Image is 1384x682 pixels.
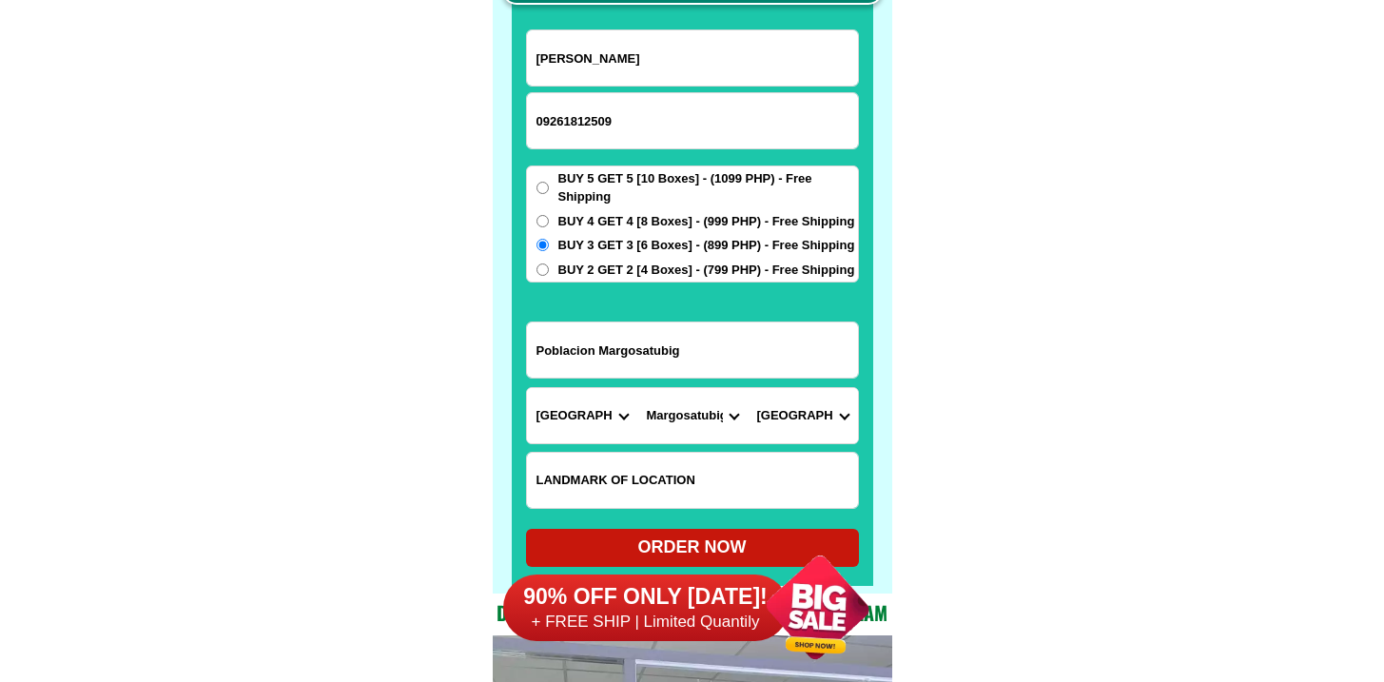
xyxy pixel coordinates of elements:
input: BUY 5 GET 5 [10 Boxes] - (1099 PHP) - Free Shipping [536,182,549,194]
span: BUY 3 GET 3 [6 Boxes] - (899 PHP) - Free Shipping [558,236,855,255]
select: Select commune [748,388,858,443]
input: BUY 2 GET 2 [4 Boxes] - (799 PHP) - Free Shipping [536,263,549,276]
h2: Dedicated and professional consulting team [493,598,892,627]
span: BUY 2 GET 2 [4 Boxes] - (799 PHP) - Free Shipping [558,261,855,280]
h6: 90% OFF ONLY [DATE]! [503,583,789,612]
input: BUY 3 GET 3 [6 Boxes] - (899 PHP) - Free Shipping [536,239,549,251]
select: Select district [637,388,748,443]
input: Input full_name [527,30,858,86]
span: BUY 4 GET 4 [8 Boxes] - (999 PHP) - Free Shipping [558,212,855,231]
h6: + FREE SHIP | Limited Quantily [503,612,789,633]
span: BUY 5 GET 5 [10 Boxes] - (1099 PHP) - Free Shipping [558,169,858,206]
select: Select province [527,388,637,443]
input: Input address [527,322,858,378]
input: Input LANDMARKOFLOCATION [527,453,858,508]
input: BUY 4 GET 4 [8 Boxes] - (999 PHP) - Free Shipping [536,215,549,227]
input: Input phone_number [527,93,858,148]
